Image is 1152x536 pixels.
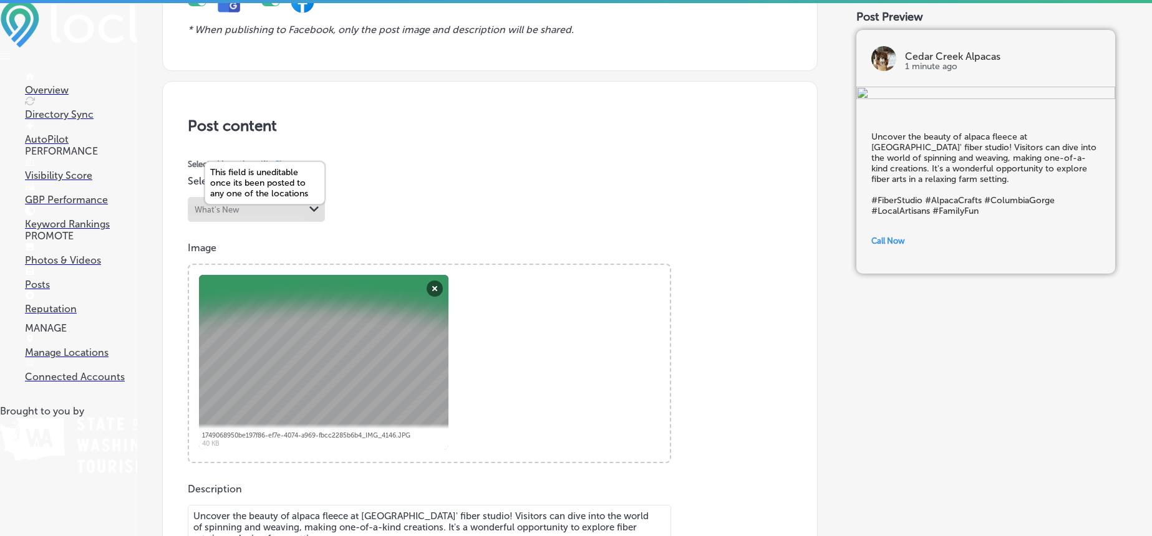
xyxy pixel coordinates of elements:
[188,483,242,495] label: Description
[195,205,240,214] div: What's New
[25,170,137,181] p: Visibility Score
[25,242,137,266] a: Photos & Videos
[25,371,137,383] p: Connected Accounts
[25,145,137,157] p: PERFORMANCE
[188,24,574,36] i: * When publishing to Facebook, only the post image and description will be shared.
[25,230,137,242] p: PROMOTE
[856,10,1127,24] div: Post Preview
[25,267,137,290] a: Posts
[871,236,905,246] span: Call Now
[25,108,137,120] p: Directory Sync
[871,132,1100,216] h5: Uncover the beauty of alpaca fleece at [GEOGRAPHIC_DATA]' fiber studio! Visitors can dive into th...
[25,322,137,334] p: MANAGE
[25,335,137,358] a: Manage Locations
[25,206,137,230] a: Keyword Rankings
[25,194,137,206] p: GBP Performance
[856,87,1115,102] img: 1533cb45-89fc-4486-a2b0-a63628c6b9bb
[25,303,137,315] p: Reputation
[25,84,137,96] p: Overview
[25,291,137,315] a: Reputation
[188,160,269,169] span: Selected Locations ( 1 )
[25,347,137,358] p: Manage Locations
[25,158,137,181] a: Visibility Score
[25,72,137,96] a: Overview
[25,182,137,206] a: GBP Performance
[25,279,137,290] p: Posts
[189,265,278,277] a: Powered by PQINA
[205,161,325,204] div: This field is uneditable once its been posted to any one of the locations
[905,62,1100,72] p: 1 minute ago
[25,359,137,383] a: Connected Accounts
[25,133,137,145] p: AutoPilot
[188,242,792,254] p: Image
[905,52,1100,62] p: Cedar Creek Alpacas
[188,117,792,135] h3: Post content
[25,97,137,120] a: Directory Sync
[871,46,896,71] img: logo
[25,254,137,266] p: Photos & Videos
[188,175,792,187] p: Select post type
[25,218,137,230] p: Keyword Rankings
[275,160,296,169] span: Show
[25,122,137,145] a: AutoPilot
